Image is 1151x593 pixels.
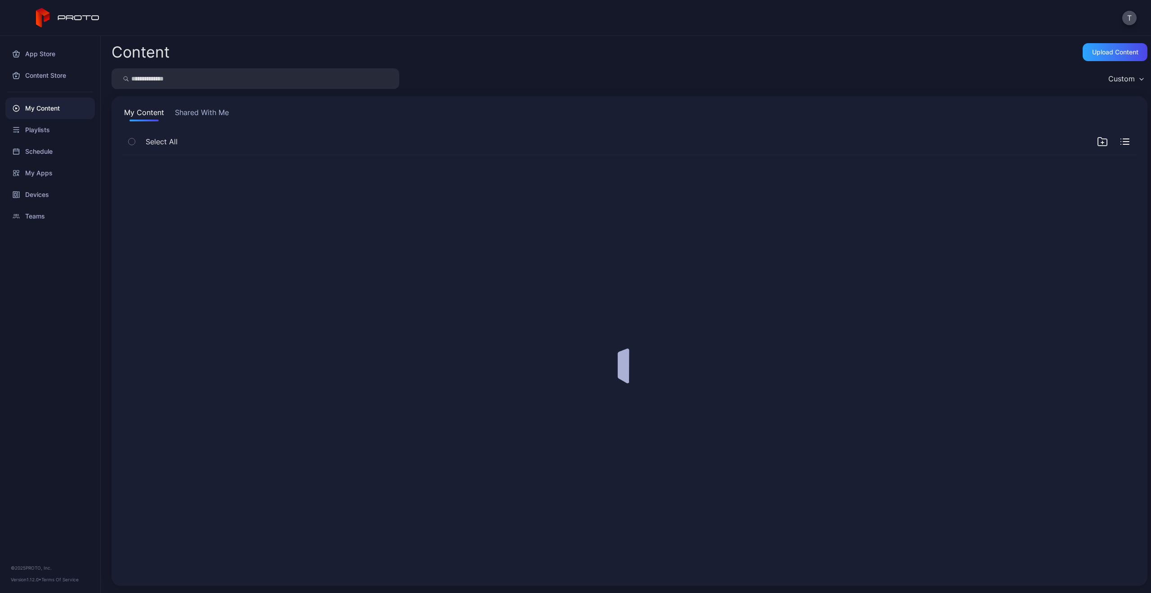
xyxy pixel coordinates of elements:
div: Upload Content [1092,49,1138,56]
a: Teams [5,205,95,227]
button: T [1122,11,1137,25]
div: © 2025 PROTO, Inc. [11,564,89,571]
button: Upload Content [1083,43,1147,61]
div: Content [112,45,170,60]
a: Content Store [5,65,95,86]
button: My Content [122,107,166,121]
a: App Store [5,43,95,65]
a: Terms Of Service [41,577,79,582]
a: Schedule [5,141,95,162]
button: Shared With Me [173,107,231,121]
button: Custom [1104,68,1147,89]
span: Version 1.12.0 • [11,577,41,582]
div: Custom [1108,74,1135,83]
a: Devices [5,184,95,205]
span: Select All [146,136,178,147]
a: Playlists [5,119,95,141]
a: My Content [5,98,95,119]
a: My Apps [5,162,95,184]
